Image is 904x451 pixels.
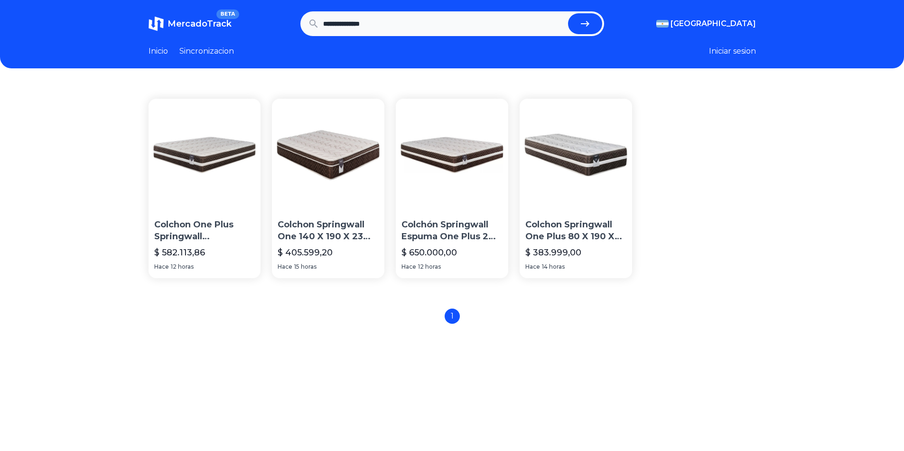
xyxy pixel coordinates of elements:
[171,263,194,271] span: 12 horas
[656,18,756,29] button: [GEOGRAPHIC_DATA]
[179,46,234,57] a: Sincronizacion
[401,219,503,243] p: Colchón Springwall Espuma One Plus 2 2/1 Plaza
[542,263,565,271] span: 14 horas
[149,46,168,57] a: Inicio
[401,246,457,259] p: $ 650.000,00
[525,219,626,243] p: Colchon Springwall One Plus 80 X 190 X 26 Cm Espuma Premium
[149,99,261,278] a: Colchon One Plus Springwall 140x190x26 Colchon One Plus Springwall 140x190x26$ 582.113,86Hace12 h...
[520,99,632,211] img: Colchon Springwall One Plus 80 X 190 X 26 Cm Espuma Premium
[272,99,384,278] a: Colchon Springwall One 140 X 190 X 23 Alta DensidadColchon Springwall One 140 X 190 X 23 Alta Den...
[525,263,540,271] span: Hace
[709,46,756,57] button: Iniciar sesion
[149,16,232,31] a: MercadoTrackBETA
[154,219,255,243] p: Colchon One Plus Springwall 140x190x26
[396,99,508,278] a: Colchón Springwall Espuma One Plus 2 2/1 PlazaColchón Springwall Espuma One Plus 2 2/1 Plaza$ 650...
[149,16,164,31] img: MercadoTrack
[278,219,379,243] p: Colchon Springwall One 140 X 190 X 23 Alta Densidad
[656,20,669,28] img: Argentina
[396,99,508,211] img: Colchón Springwall Espuma One Plus 2 2/1 Plaza
[278,246,333,259] p: $ 405.599,20
[154,263,169,271] span: Hace
[294,263,317,271] span: 15 horas
[272,99,384,211] img: Colchon Springwall One 140 X 190 X 23 Alta Densidad
[525,246,581,259] p: $ 383.999,00
[149,99,261,211] img: Colchon One Plus Springwall 140x190x26
[216,9,239,19] span: BETA
[168,19,232,29] span: MercadoTrack
[401,263,416,271] span: Hace
[520,99,632,278] a: Colchon Springwall One Plus 80 X 190 X 26 Cm Espuma PremiumColchon Springwall One Plus 80 X 190 X...
[154,246,205,259] p: $ 582.113,86
[418,263,441,271] span: 12 horas
[671,18,756,29] span: [GEOGRAPHIC_DATA]
[278,263,292,271] span: Hace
